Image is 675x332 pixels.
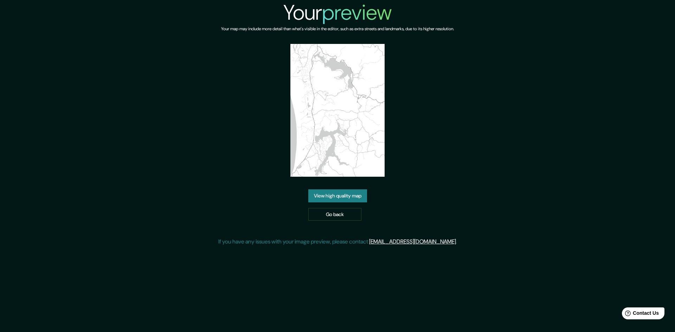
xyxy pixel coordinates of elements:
a: [EMAIL_ADDRESS][DOMAIN_NAME] [369,238,456,245]
iframe: Help widget launcher [612,305,667,324]
a: Go back [308,208,361,221]
p: If you have any issues with your image preview, please contact . [218,237,457,246]
h6: Your map may include more detail than what's visible in the editor, such as extra streets and lan... [221,25,454,33]
img: created-map-preview [290,44,385,177]
a: View high quality map [308,189,367,202]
